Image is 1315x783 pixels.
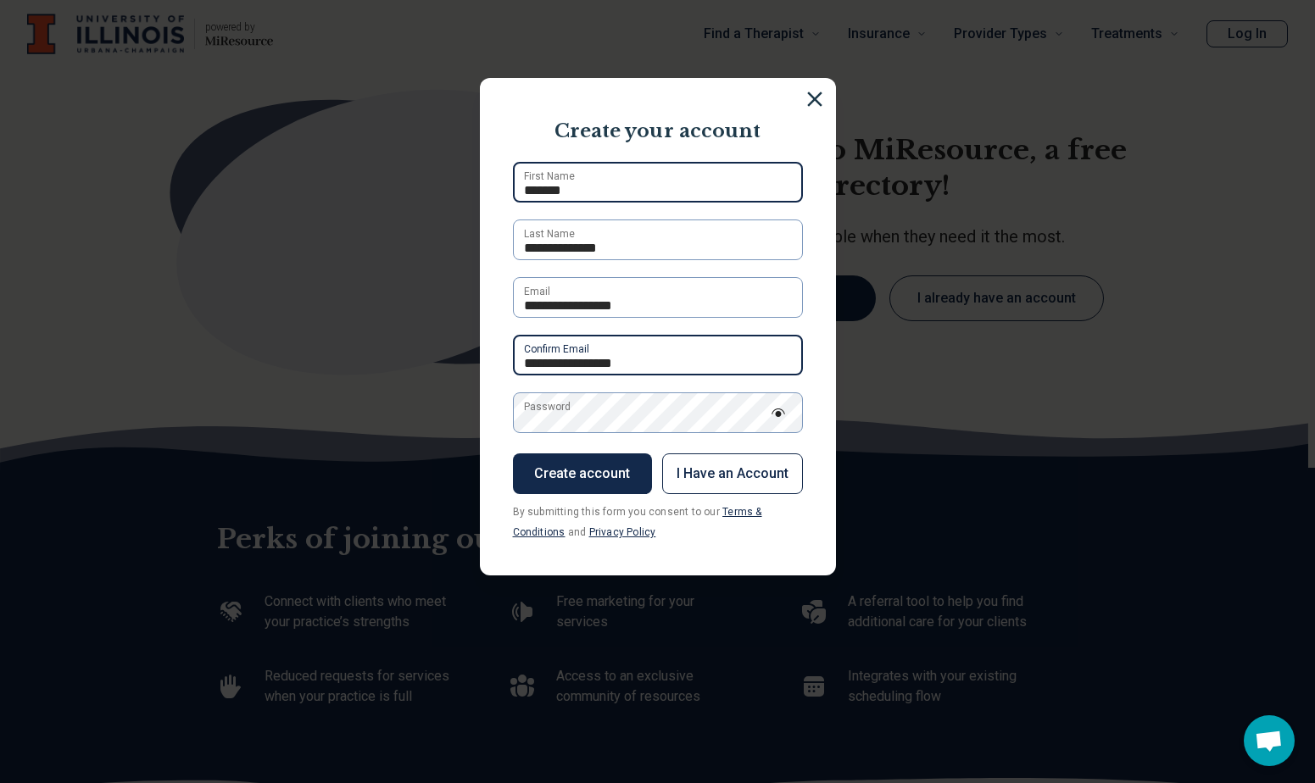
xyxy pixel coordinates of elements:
button: I Have an Account [662,453,803,494]
label: Email [524,284,550,299]
span: By submitting this form you consent to our and [513,506,762,538]
a: Terms & Conditions [513,506,762,538]
img: password [771,408,786,417]
label: Confirm Email [524,342,589,357]
p: Create your account [497,119,819,145]
a: Privacy Policy [589,526,656,538]
button: Create account [513,453,652,494]
label: Last Name [524,226,575,242]
a: Open chat [1244,715,1295,766]
label: First Name [524,169,575,184]
label: Password [524,399,571,414]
